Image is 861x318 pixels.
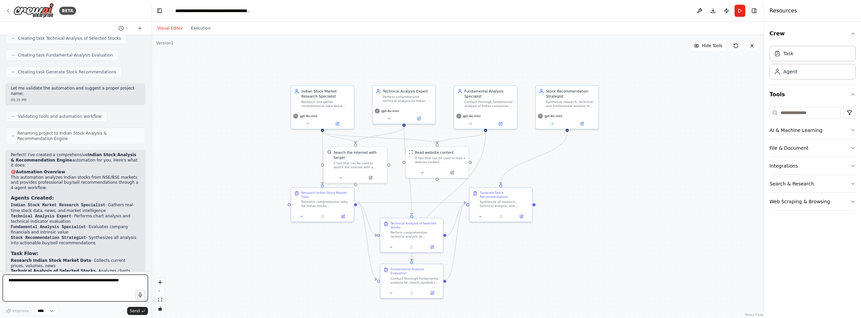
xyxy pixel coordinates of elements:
[12,308,29,314] span: Improve
[423,244,441,250] button: Open in side panel
[490,213,512,219] button: No output available
[135,290,145,300] button: Click to speak your automation idea
[783,68,797,75] div: Agent
[327,150,331,154] img: SerperDevTool
[312,213,333,219] button: No output available
[480,191,529,199] div: Generate Stock Recommendations
[446,200,466,238] g: Edge from f2cab85e-3c78-49d1-9de4-03654f36565b to b414a768-b4f3-42f3-90bc-db4408c60944
[383,95,432,103] div: Perform comprehensive technical analysis on Indian stocks using price patterns, technical indicat...
[405,146,469,178] div: ScrapeWebsiteToolRead website contentA tool that can be used to read a website content.
[18,36,121,41] span: Creating task Technical Analysis of Selected Stocks
[783,50,793,57] div: Task
[770,157,856,175] button: Integrations
[291,85,354,129] div: Indian Stock Market Research SpecialistResearch and gather comprehensive data about Indian stocks...
[435,132,488,144] g: Edge from 7fed88d2-118d-4db9-bc5b-7c6e041e5023 to 5c45ed95-471c-46de-b560-b2e262f6ee3e
[702,43,722,48] span: Hide Tools
[356,175,385,181] button: Open in side panel
[18,69,116,75] span: Creating task Generate Stock Recommendations
[446,200,466,282] g: Edge from 555e6622-bcf2-4367-a1ca-139553ce6915 to b414a768-b4f3-42f3-90bc-db4408c60944
[11,225,86,229] code: Fundamental Analysis Specialist
[18,114,102,119] span: Validating tools and automation workflow
[415,156,465,164] div: A tool that can be used to read a website content.
[11,214,71,219] code: Technical Analysis Expert
[464,89,514,99] div: Fundamental Analysis Specialist
[116,24,132,32] button: Switch to previous chat
[469,187,532,222] div: Generate Stock RecommendationsSynthesize all research, technical analysis, and fundamental analys...
[156,278,164,313] div: React Flow controls
[568,120,597,127] button: Open in side panel
[513,213,530,219] button: Open in side panel
[320,132,325,184] g: Edge from 6b4b809f-6600-4e4f-9dd1-082ee8627a8d to c4498294-6491-41bd-bf27-20ffb6be3dc9
[357,200,377,282] g: Edge from c4498294-6491-41bd-bf27-20ffb6be3dc9 to 555e6622-bcf2-4367-a1ca-139553ce6915
[390,277,440,285] div: Conduct thorough fundamental analysis for {stock_symbols} by evaluating company financial health,...
[486,120,515,127] button: Open in side panel
[156,304,164,313] button: toggle interactivity
[357,200,466,205] g: Edge from c4498294-6491-41bd-bf27-20ffb6be3dc9 to b414a768-b4f3-42f3-90bc-db4408c60944
[745,313,763,317] a: React Flow attribution
[11,175,140,191] p: This automation analyzes Indian stocks from NSE/BSE markets and provides professional buy/sell re...
[770,85,856,104] button: Tools
[770,104,856,216] div: Tools
[11,235,140,246] li: - Synthesizes all analysis into actionable buy/sell recommendations
[156,295,164,304] button: fit view
[16,170,65,174] strong: Automation Overview
[770,193,856,210] button: Web Scraping & Browsing
[301,200,351,208] div: Research comprehensive data for Indian stocks {stock_symbols} including current market prices, tr...
[546,100,595,108] div: Synthesize research, technical, and fundamental analysis to generate clear BUY, SELL, or HOLD rec...
[156,287,164,295] button: zoom out
[390,267,440,275] div: Fundamental Analysis Evaluation
[535,85,599,129] div: Stock Recommendation StrategistSynthesize research, technical, and fundamental analysis to genera...
[11,236,86,240] code: Stock Recommendation Strategist
[155,6,164,15] button: Hide left sidebar
[11,152,140,168] p: Perfect! I've created a comprehensive automation for you. Here's what it does:
[300,114,317,118] span: gpt-4o-mini
[415,150,454,155] div: Read website content
[334,213,352,219] button: Open in side panel
[353,127,407,144] g: Edge from cb42fded-20ed-49be-8d38-e219b26adba4 to 3fa45622-60da-4d71-94b9-4880d4e33a7f
[11,224,140,235] li: - Evaluates company financials and intrinsic value
[175,7,251,14] nav: breadcrumb
[770,43,856,85] div: Crew
[390,231,440,239] div: Perform comprehensive technical analysis on {stock_symbols} using various technical indicators an...
[11,258,91,263] strong: Research Indian Stock Market Data
[390,221,440,229] div: Technical Analysis of Selected Stocks
[463,114,481,118] span: gpt-4o-mini
[13,3,54,18] img: Logo
[357,200,377,238] g: Edge from c4498294-6491-41bd-bf27-20ffb6be3dc9 to f2cab85e-3c78-49d1-9de4-03654f36565b
[545,114,562,118] span: gpt-4o-mini
[187,24,215,32] button: Execution
[380,218,443,253] div: Technical Analysis of Selected StocksPerform comprehensive technical analysis on {stock_symbols} ...
[156,278,164,287] button: zoom in
[11,86,140,96] p: Let me validate the automation and suggest a proper project name:
[59,7,76,15] div: BETA
[749,6,759,15] button: Hide right sidebar
[770,7,797,15] h4: Resources
[401,244,422,250] button: No output available
[11,251,38,256] strong: Task Flow:
[153,24,187,32] button: Visual Editor
[480,200,529,208] div: Synthesize all research, technical analysis, and fundamental analysis data to create comprehensiv...
[770,121,856,139] button: AI & Machine Learning
[464,100,514,108] div: Conduct thorough fundamental analysis of Indian companies by evaluating financial statements, rat...
[454,85,517,129] div: Fundamental Analysis SpecialistConduct thorough fundamental analysis of Indian companies by evalu...
[301,89,351,99] div: Indian Stock Market Research Specialist
[11,258,140,269] li: - Collects current prices, volumes, news
[11,98,140,103] div: 09:39 PM
[301,100,351,108] div: Research and gather comprehensive data about Indian stocks from NSE and BSE markets, including cu...
[438,170,466,176] button: Open in side panel
[11,203,140,213] li: - Gathers real-time stock data, news, and market intelligence
[405,115,434,121] button: Open in side panel
[381,109,399,113] span: gpt-4o-mini
[135,24,145,32] button: Start a new chat
[156,40,174,46] div: Version 1
[409,132,488,261] g: Edge from 7fed88d2-118d-4db9-bc5b-7c6e041e5023 to 555e6622-bcf2-4367-a1ca-139553ce6915
[380,264,443,299] div: Fundamental Analysis EvaluationConduct thorough fundamental analysis for {stock_symbols} by evalu...
[11,214,140,224] li: - Performs chart analysis and technical indicator evaluation
[11,203,105,208] code: Indian Stock Market Research Specialist
[383,89,432,94] div: Technical Analysis Expert
[291,187,354,222] div: Research Indian Stock Market DataResearch comprehensive data for Indian stocks {stock_symbols} in...
[770,24,856,43] button: Crew
[402,127,414,215] g: Edge from cb42fded-20ed-49be-8d38-e219b26adba4 to f2cab85e-3c78-49d1-9de4-03654f36565b
[11,195,54,201] strong: Agents Created:
[301,191,351,199] div: Research Indian Stock Market Data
